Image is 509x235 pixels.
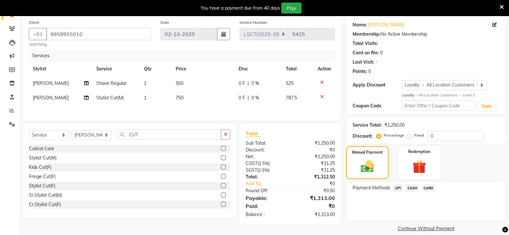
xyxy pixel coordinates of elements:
div: ₹1,312.50 [290,174,340,180]
div: Payable: [241,194,290,202]
div: Cr.Stylist Cut(F) [29,201,61,208]
span: 0 % [251,95,259,101]
strong: Loyalty → [402,93,419,97]
input: Search or Scan [117,130,221,140]
div: Fringe Cut(F) [29,173,56,180]
div: ₹0 [290,147,340,153]
div: Name: [353,22,367,28]
div: Last Visit: [353,59,374,66]
img: _cash.svg [357,159,378,174]
div: ₹1,250.00 [290,153,340,160]
div: Service Total: [353,122,382,129]
div: Coupon Code [353,103,401,109]
div: Sub Total: [241,140,290,147]
span: CGST [246,160,258,166]
div: 0 [380,50,383,56]
th: Action [314,62,335,76]
div: You have a payment due from 40 days [201,5,280,12]
div: Card on file: [353,50,379,56]
div: Sr.Stylist Cut(M) [29,192,62,199]
div: Cutical Care [29,145,54,152]
th: Total [282,62,314,76]
th: Stylist [29,62,92,76]
span: 525 [286,80,294,86]
span: 1 [144,80,146,86]
label: Fixed [414,132,424,138]
img: _gift.svg [408,158,430,176]
th: Qty [140,62,172,76]
div: Membership: [353,31,381,38]
span: 2.5% [259,161,268,166]
div: ₹1,250.00 [384,122,405,129]
div: ₹0 [290,202,340,210]
span: | [248,95,249,101]
th: Service [92,62,140,76]
label: Percentage [384,132,404,138]
div: All Location Customers → Level 1 [402,93,499,98]
span: CARD [422,184,435,192]
div: ₹1,313.00 [290,194,340,202]
span: 0 F [239,80,245,87]
div: Apply Discount [353,82,401,88]
label: Date [161,20,169,25]
label: Client [29,20,39,25]
div: ₹31.25 [290,160,340,167]
span: [PERSON_NAME] [33,95,69,101]
label: Redemption [408,149,430,155]
span: 750 [176,95,183,101]
th: Price [172,62,235,76]
span: CASH [405,184,419,192]
button: Apply [478,101,496,111]
div: Discount: [353,133,373,140]
span: Stylist Cut(M) [96,95,124,101]
span: [PERSON_NAME] [33,80,69,86]
div: Kids Cut(F) [29,164,51,171]
div: ( ) [241,167,290,174]
span: UPI [393,184,403,192]
div: Paid: [241,202,290,210]
span: 787.5 [286,95,297,101]
span: 0 % [251,80,259,87]
span: 0 F [239,95,245,101]
div: Stylist Cut(M) [29,155,57,161]
div: No Active Membership [353,31,499,38]
span: Payment Methods [353,185,390,191]
div: ₹0.50 [290,187,340,194]
span: 500 [176,80,183,86]
div: Total: [241,174,290,180]
a: [PERSON_NAME] [368,22,404,28]
input: Enter Offer / Coupon Code [402,101,475,111]
span: Shave Regular [96,80,127,86]
span: Total [246,130,260,137]
span: 2.5% [259,167,268,173]
div: Services [30,50,340,62]
div: ₹0 [299,180,340,187]
div: ( ) [241,160,290,167]
div: Total Visits: [353,40,378,47]
label: Manual Payment [352,149,383,155]
div: Stylist Cut(F) [29,183,55,189]
div: - [375,59,377,66]
button: Pay [281,3,302,14]
div: Balance : [241,211,290,218]
th: Disc [235,62,282,76]
div: ₹31.25 [290,167,340,174]
div: ₹1,313.00 [290,211,340,218]
small: searching... [29,41,151,47]
div: Points: [353,68,367,75]
div: Round Off: [241,187,290,194]
span: | [248,80,249,87]
div: Discount: [241,147,290,153]
label: Invoice Number [240,20,268,25]
span: SGST [246,167,257,173]
button: +91 [29,28,47,40]
input: Search by Name/Mobile/Email/Code [46,28,151,40]
div: ₹1,250.00 [290,140,340,147]
div: 0 [368,68,371,75]
div: Net: [241,153,290,160]
a: Add Tip [241,180,299,187]
a: Continue Without Payment [347,225,505,232]
span: 1 [144,95,146,101]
